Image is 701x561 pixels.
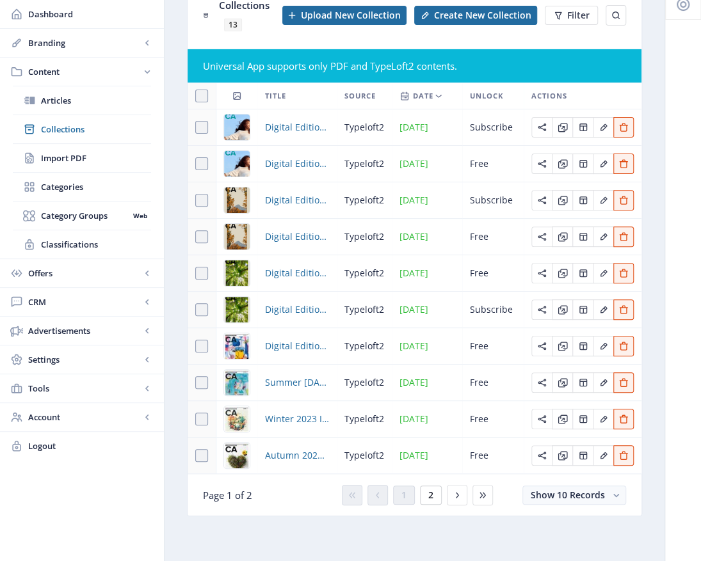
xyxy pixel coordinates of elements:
td: [DATE] [392,219,462,255]
span: Create New Collection [434,10,531,20]
span: Digital Edition 1.3 [265,193,329,208]
td: Free [462,328,524,365]
td: typeloft2 [337,146,392,182]
span: Actions [531,88,567,104]
img: 33edbad0-973d-4786-84e1-6f624c3889ac.png [224,297,250,322]
span: Filter [567,10,590,20]
a: Edit page [552,448,572,461]
span: Source [344,88,376,104]
a: Edit page [613,230,634,242]
img: cover.png [224,224,250,249]
a: Edit page [552,266,572,278]
a: Edit page [593,303,613,315]
img: a78b0ab4-99b0-4341-9f9e-80be30e53d9a.png [224,151,250,177]
a: Edit page [531,448,552,461]
a: Edit page [613,303,634,315]
td: [DATE] [392,109,462,146]
td: typeloft2 [337,365,392,401]
a: Edit page [613,266,634,278]
td: typeloft2 [337,255,392,292]
td: Free [462,219,524,255]
div: Universal App supports only PDF and TypeLoft2 contents. [203,59,626,72]
a: Edit page [531,375,552,388]
span: Digital Edition 1.2 [265,302,329,317]
td: Subscribe [462,182,524,219]
a: Edit page [552,230,572,242]
span: Advertisements [28,324,141,337]
td: typeloft2 [337,401,392,438]
a: Digital Edition 1.4 [265,156,329,171]
a: Edit page [613,120,634,132]
a: Edit page [552,193,572,205]
a: Edit page [593,375,613,388]
a: Edit page [613,157,634,169]
img: cover.png [224,187,250,213]
td: typeloft2 [337,438,392,474]
span: 2 [428,490,433,500]
span: Classifications [41,238,151,251]
a: Categories [13,173,151,201]
a: Collections [13,115,151,143]
img: 33edbad0-973d-4786-84e1-6f624c3889ac.png [224,260,250,286]
span: Category Groups [41,209,129,222]
span: Date [413,88,433,104]
span: Digital Edition 1.2 [265,265,329,281]
span: Page 1 of 2 [203,489,252,502]
td: Subscribe [462,109,524,146]
td: typeloft2 [337,292,392,328]
td: [DATE] [392,255,462,292]
a: Autumn 2023 Issue [265,448,329,463]
span: Account [28,411,141,423]
td: [DATE] [392,328,462,365]
span: Import PDF [41,152,151,164]
a: Edit page [531,230,552,242]
img: acf6ee49-fb1c-4e63-a664-845dada2d9b4.jpg [224,370,250,395]
img: a78b0ab4-99b0-4341-9f9e-80be30e53d9a.png [224,115,250,140]
td: Free [462,146,524,182]
a: Edit page [572,375,593,388]
td: [DATE] [392,146,462,182]
button: 2 [420,486,442,505]
a: Edit page [593,339,613,351]
a: Summer [DATE]-[DATE] [265,375,329,390]
a: Digital Edition 1.3 [265,229,329,244]
a: Edit page [593,448,613,461]
a: Digital Edition 1.4 [265,120,329,135]
span: Offers [28,267,141,280]
a: Edit page [552,303,572,315]
span: Winter 2023 Issue [265,411,329,427]
a: Edit page [531,193,552,205]
span: Articles [41,94,151,107]
a: Edit page [593,120,613,132]
a: Edit page [593,157,613,169]
a: Edit page [552,339,572,351]
td: Free [462,255,524,292]
button: Filter [545,6,598,25]
a: Edit page [572,157,593,169]
td: Free [462,438,524,474]
a: Import PDF [13,144,151,172]
a: Edit page [613,448,634,461]
td: [DATE] [392,365,462,401]
a: Edit page [552,157,572,169]
a: Edit page [572,339,593,351]
a: Articles [13,86,151,115]
a: Edit page [572,193,593,205]
td: Subscribe [462,292,524,328]
span: Categories [41,180,151,193]
a: Edit page [531,266,552,278]
a: Category GroupsWeb [13,201,151,230]
span: 1 [401,490,407,500]
button: Upload New Collection [282,6,407,25]
a: Digital Edition 1.1 [265,338,329,354]
a: Edit page [572,412,593,424]
span: Title [265,88,286,104]
a: Edit page [572,448,593,461]
a: Edit page [593,193,613,205]
img: 499c4a05-6b06-4b08-9879-7b8ba6b34636.jpg [224,406,250,432]
span: Dashboard [28,8,154,20]
button: Show 10 Records [522,486,626,505]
